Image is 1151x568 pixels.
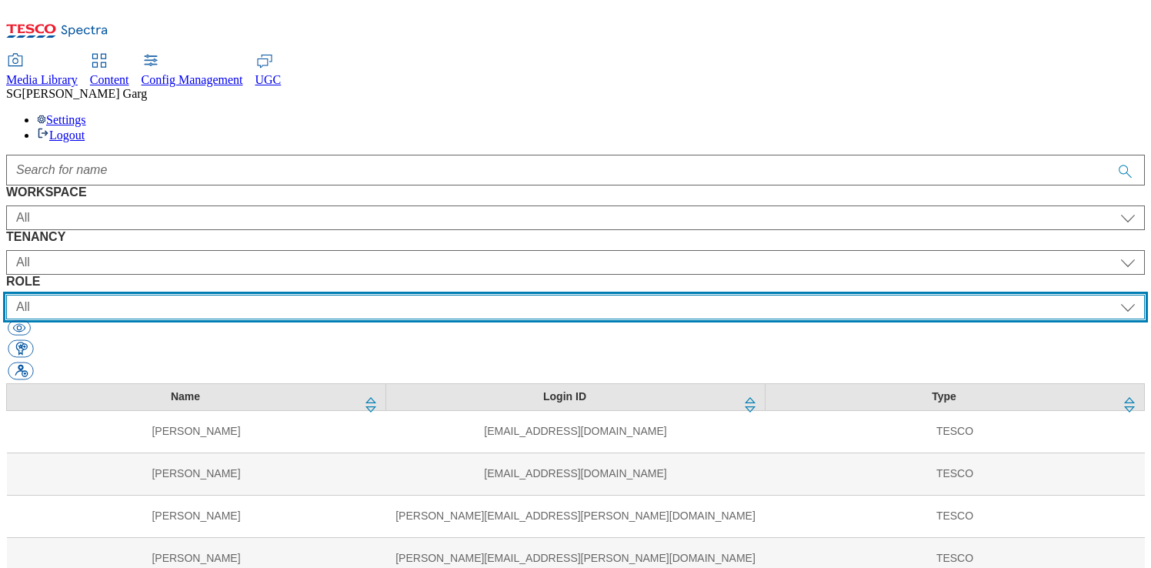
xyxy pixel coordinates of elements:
[766,495,1145,537] td: TESCO
[766,410,1145,453] td: TESCO
[6,155,1145,185] input: Accessible label text
[142,55,243,87] a: Config Management
[6,230,1145,244] label: TENANCY
[386,453,766,495] td: [EMAIL_ADDRESS][DOMAIN_NAME]
[386,495,766,537] td: [PERSON_NAME][EMAIL_ADDRESS][PERSON_NAME][DOMAIN_NAME]
[386,410,766,453] td: [EMAIL_ADDRESS][DOMAIN_NAME]
[22,87,147,100] span: [PERSON_NAME] Garg
[90,55,129,87] a: Content
[7,453,386,495] td: [PERSON_NAME]
[7,495,386,537] td: [PERSON_NAME]
[766,453,1145,495] td: TESCO
[6,275,1145,289] label: ROLE
[6,73,78,86] span: Media Library
[90,73,129,86] span: Content
[37,113,86,126] a: Settings
[255,73,282,86] span: UGC
[775,390,1113,404] div: Type
[37,129,85,142] a: Logout
[6,55,78,87] a: Media Library
[6,185,1145,199] label: WORKSPACE
[395,390,734,404] div: Login ID
[6,87,22,100] span: SG
[255,55,282,87] a: UGC
[7,410,386,453] td: [PERSON_NAME]
[16,390,355,404] div: Name
[142,73,243,86] span: Config Management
